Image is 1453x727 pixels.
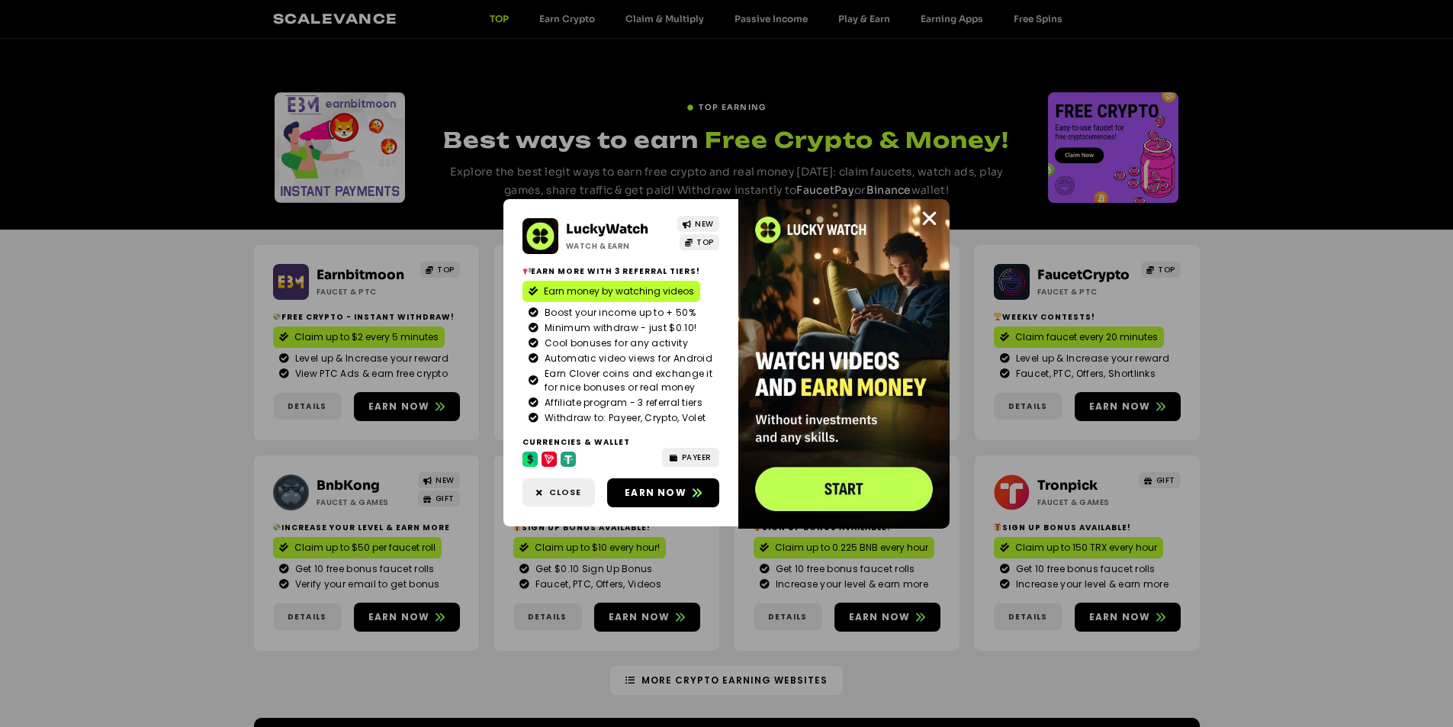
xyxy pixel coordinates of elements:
[541,352,712,365] span: Automatic video views for Android
[541,321,696,335] span: Minimum withdraw - just $0.10!
[541,367,713,394] span: Earn Clover coins and exchange it for nice bonuses or real money
[695,218,714,230] span: NEW
[541,306,696,320] span: Boost your income up to + 50%
[677,216,719,232] a: NEW
[625,486,686,500] span: Earn now
[696,236,714,248] span: TOP
[662,448,719,467] a: PAYEER
[541,396,702,410] span: Affiliate program - 3 referral tiers
[522,265,719,277] h2: Earn more with 3 referral Tiers!
[522,281,700,302] a: Earn money by watching videos
[549,486,581,499] span: Close
[523,267,531,275] img: 📢
[541,336,688,350] span: Cool bonuses for any activity
[680,234,719,250] a: TOP
[544,285,694,298] span: Earn money by watching videos
[566,221,648,237] a: LuckyWatch
[607,478,719,507] a: Earn now
[920,209,939,228] a: Close
[541,411,706,425] span: Withdraw to: Payeer, Crypto, Volet
[522,478,595,507] a: Close
[566,240,667,252] h2: Watch & Earn
[682,452,712,463] span: PAYEER
[522,436,719,448] h2: Currencies & Wallet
